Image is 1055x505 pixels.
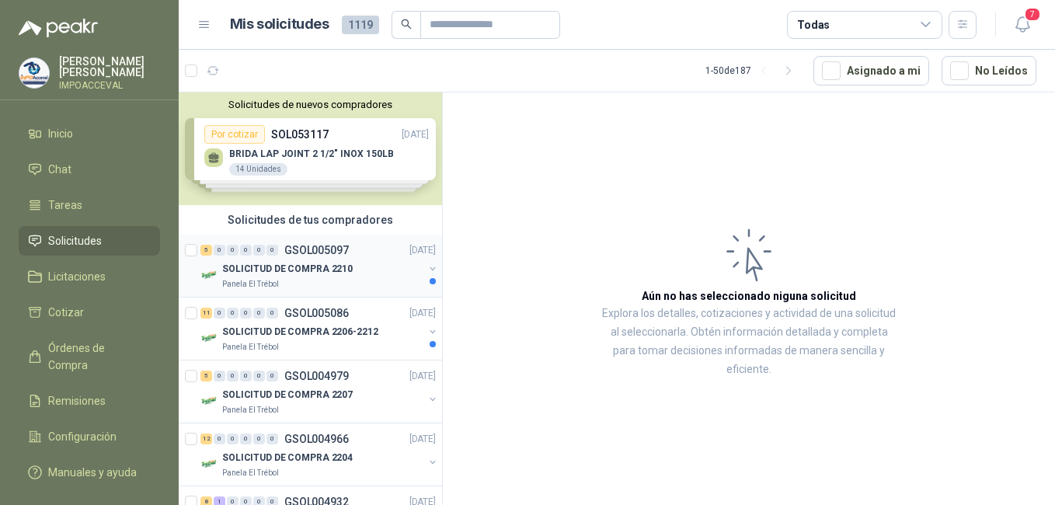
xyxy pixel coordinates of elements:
a: Configuración [19,422,160,451]
span: Licitaciones [48,268,106,285]
div: 0 [266,434,278,444]
div: 0 [253,371,265,381]
span: Manuales y ayuda [48,464,137,481]
span: Órdenes de Compra [48,340,145,374]
div: 0 [266,308,278,319]
p: SOLICITUD DE COMPRA 2204 [222,451,353,465]
p: Panela El Trébol [222,278,279,291]
div: Todas [797,16,830,33]
div: 0 [227,245,239,256]
div: 0 [253,245,265,256]
p: GSOL005086 [284,308,349,319]
a: Chat [19,155,160,184]
a: Manuales y ayuda [19,458,160,487]
div: 0 [227,371,239,381]
a: Inicio [19,119,160,148]
span: Solicitudes [48,232,102,249]
button: No Leídos [942,56,1036,85]
p: GSOL004979 [284,371,349,381]
div: 1 - 50 de 187 [705,58,801,83]
span: 7 [1024,7,1041,22]
p: [DATE] [409,432,436,447]
div: 0 [266,245,278,256]
div: 12 [200,434,212,444]
span: 1119 [342,16,379,34]
a: 5 0 0 0 0 0 GSOL005097[DATE] Company LogoSOLICITUD DE COMPRA 2210Panela El Trébol [200,241,439,291]
span: Configuración [48,428,117,445]
p: Panela El Trébol [222,404,279,416]
p: [DATE] [409,369,436,384]
div: 0 [266,371,278,381]
a: 12 0 0 0 0 0 GSOL004966[DATE] Company LogoSOLICITUD DE COMPRA 2204Panela El Trébol [200,430,439,479]
p: Panela El Trébol [222,467,279,479]
div: 0 [227,434,239,444]
img: Logo peakr [19,19,98,37]
div: 0 [240,434,252,444]
div: Solicitudes de tus compradores [179,205,442,235]
div: 11 [200,308,212,319]
a: 5 0 0 0 0 0 GSOL004979[DATE] Company LogoSOLICITUD DE COMPRA 2207Panela El Trébol [200,367,439,416]
a: Solicitudes [19,226,160,256]
span: Cotizar [48,304,84,321]
a: Remisiones [19,386,160,416]
div: 0 [214,308,225,319]
a: 11 0 0 0 0 0 GSOL005086[DATE] Company LogoSOLICITUD DE COMPRA 2206-2212Panela El Trébol [200,304,439,353]
p: Panela El Trébol [222,341,279,353]
div: Solicitudes de nuevos compradoresPor cotizarSOL053117[DATE] BRIDA LAP JOINT 2 1/2" INOX 150LB14 U... [179,92,442,205]
h1: Mis solicitudes [230,13,329,36]
a: Órdenes de Compra [19,333,160,380]
span: Remisiones [48,392,106,409]
p: SOLICITUD DE COMPRA 2210 [222,262,353,277]
a: Cotizar [19,298,160,327]
span: search [401,19,412,30]
div: 5 [200,245,212,256]
div: 0 [253,308,265,319]
div: 0 [240,308,252,319]
div: 0 [214,371,225,381]
div: 0 [214,245,225,256]
a: Licitaciones [19,262,160,291]
p: GSOL005097 [284,245,349,256]
button: Asignado a mi [813,56,929,85]
p: SOLICITUD DE COMPRA 2206-2212 [222,325,378,340]
div: 0 [253,434,265,444]
div: 0 [240,245,252,256]
div: 5 [200,371,212,381]
p: Explora los detalles, cotizaciones y actividad de una solicitud al seleccionarla. Obtén informaci... [598,305,900,379]
p: [DATE] [409,306,436,321]
span: Tareas [48,197,82,214]
button: 7 [1008,11,1036,39]
img: Company Logo [200,454,219,473]
img: Company Logo [200,266,219,284]
img: Company Logo [200,329,219,347]
span: Chat [48,161,71,178]
p: SOLICITUD DE COMPRA 2207 [222,388,353,402]
span: Inicio [48,125,73,142]
div: 0 [227,308,239,319]
p: [DATE] [409,243,436,258]
img: Company Logo [19,58,49,88]
p: GSOL004966 [284,434,349,444]
p: IMPOACCEVAL [59,81,160,90]
div: 0 [240,371,252,381]
a: Tareas [19,190,160,220]
p: [PERSON_NAME] [PERSON_NAME] [59,56,160,78]
button: Solicitudes de nuevos compradores [185,99,436,110]
h3: Aún no has seleccionado niguna solicitud [642,287,856,305]
div: 0 [214,434,225,444]
img: Company Logo [200,392,219,410]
